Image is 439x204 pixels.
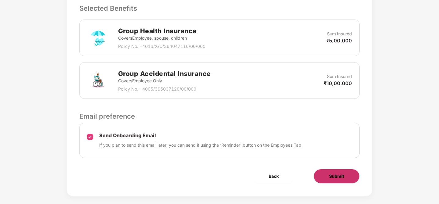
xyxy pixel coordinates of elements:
button: Submit [314,169,360,184]
h2: Group Health Insurance [118,26,205,36]
p: Sum Insured [327,73,352,80]
p: If you plan to send this email later, you can send it using the ‘Reminder’ button on the Employee... [99,142,301,149]
p: Policy No. - 4016/X/O/364047110/00/000 [118,43,205,50]
p: Sum Insured [327,30,352,37]
p: Covers Employee Only [118,77,211,84]
p: Covers Employee, spouse, children [118,35,205,41]
p: ₹10,00,000 [324,80,352,87]
p: Send Onboarding Email [99,132,301,139]
span: Submit [329,173,344,180]
p: Selected Benefits [79,3,360,13]
img: svg+xml;base64,PHN2ZyB4bWxucz0iaHR0cDovL3d3dy53My5vcmcvMjAwMC9zdmciIHdpZHRoPSI3MiIgaGVpZ2h0PSI3Mi... [87,70,109,91]
span: Back [269,173,279,180]
img: svg+xml;base64,PHN2ZyB4bWxucz0iaHR0cDovL3d3dy53My5vcmcvMjAwMC9zdmciIHdpZHRoPSI3MiIgaGVpZ2h0PSI3Mi... [87,27,109,49]
h2: Group Accidental Insurance [118,69,211,79]
p: Email preference [79,111,360,121]
p: Policy No. - 4005/365037120/00/000 [118,86,211,92]
p: ₹5,00,000 [326,37,352,44]
button: Back [253,169,294,184]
